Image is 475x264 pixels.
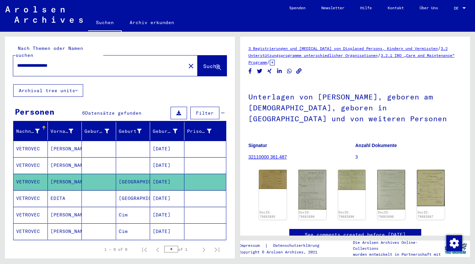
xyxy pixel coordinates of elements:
[16,45,83,58] mat-label: Nach Themen oder Namen suchen
[247,67,254,75] button: Share on Facebook
[84,126,117,136] div: Geburtsname
[150,207,184,223] mat-cell: [DATE]
[164,246,197,252] div: of 1
[256,67,263,75] button: Share on Twitter
[150,190,184,207] mat-cell: [DATE]
[13,84,83,97] button: Archival tree units
[446,235,462,251] img: Zustimmung ändern
[377,170,405,209] img: 003.jpg
[16,126,48,136] div: Nachname
[84,128,109,135] div: Geburtsname
[338,170,366,190] img: 002.jpg
[150,157,184,173] mat-cell: [DATE]
[338,210,354,219] a: DocID: 79883896
[14,157,48,173] mat-cell: VETROVEC
[248,143,267,148] b: Signatur
[184,122,226,140] mat-header-cell: Prisoner #
[197,243,210,256] button: Next page
[248,46,438,51] a: 3 Registrierungen und [MEDICAL_DATA] von Displaced Persons, Kindern und Vermissten
[248,154,287,160] a: 32110000 361.487
[286,67,293,75] button: Share on WhatsApp
[259,170,287,189] img: 001.jpg
[50,126,82,136] div: Vorname
[82,110,85,116] span: 6
[198,56,227,76] button: Suche
[353,251,441,257] p: wurden entwickelt in Partnerschaft mit
[14,190,48,207] mat-cell: VETROVEC
[353,240,441,251] p: Die Arolsen Archives Online-Collections
[418,210,433,219] a: DocID: 79883897
[153,126,186,136] div: Geburtsdatum
[355,154,462,161] p: 3
[378,210,394,219] a: DocID: 79883896
[210,243,224,256] button: Last page
[116,207,150,223] mat-cell: Cim
[116,174,150,190] mat-cell: [GEOGRAPHIC_DATA]
[266,67,273,75] button: Share on Xing
[48,207,82,223] mat-cell: [PERSON_NAME]
[88,15,122,32] a: Suchen
[151,243,164,256] button: Previous page
[150,122,184,140] mat-header-cell: Geburtsdatum
[82,122,116,140] mat-header-cell: Geburtsname
[438,45,441,51] span: /
[14,174,48,190] mat-cell: VETROVEC
[268,242,327,249] a: Datenschutzerklärung
[104,246,127,252] div: 1 – 6 of 6
[48,141,82,157] mat-cell: [PERSON_NAME]
[203,63,220,69] span: Suche
[116,122,150,140] mat-header-cell: Geburt‏
[299,170,326,209] img: 001.jpg
[150,141,184,157] mat-cell: [DATE]
[153,128,177,135] div: Geburtsdatum
[14,207,48,223] mat-cell: VETROVEC
[14,141,48,157] mat-cell: VETROVEC
[16,128,40,135] div: Nachname
[239,249,327,255] p: Copyright © Arolsen Archives, 2021
[196,110,214,116] span: Filter
[305,231,406,238] a: See comments created before [DATE]
[138,243,151,256] button: First page
[355,143,397,148] b: Anzahl Dokumente
[417,170,445,206] img: 001.jpg
[267,59,270,65] span: /
[378,52,381,58] span: /
[14,223,48,240] mat-cell: VETROVEC
[443,240,468,257] img: yv_logo.png
[296,67,302,75] button: Copy link
[446,235,462,251] div: Zustimmung ändern
[14,122,48,140] mat-header-cell: Nachname
[150,223,184,240] mat-cell: [DATE]
[239,242,327,249] div: |
[15,106,54,118] div: Personen
[299,210,315,219] a: DocID: 79883896
[48,190,82,207] mat-cell: EDITA
[119,126,150,136] div: Geburt‏
[248,82,462,132] h1: Unterlagen von [PERSON_NAME], geboren am [DEMOGRAPHIC_DATA], geboren in [GEOGRAPHIC_DATA] und von...
[260,210,275,219] a: DocID: 79883895
[50,128,74,135] div: Vorname
[119,128,142,135] div: Geburt‏
[122,15,182,30] a: Archiv erkunden
[48,174,82,190] mat-cell: [PERSON_NAME]
[85,110,142,116] span: Datensätze gefunden
[116,190,150,207] mat-cell: [GEOGRAPHIC_DATA]
[190,107,219,119] button: Filter
[150,174,184,190] mat-cell: [DATE]
[48,122,82,140] mat-header-cell: Vorname
[239,242,265,249] a: Impressum
[48,223,82,240] mat-cell: [PERSON_NAME]
[187,126,220,136] div: Prisoner #
[276,67,283,75] button: Share on LinkedIn
[184,59,198,72] button: Clear
[5,6,83,23] img: Arolsen_neg.svg
[454,6,461,11] span: DE
[187,128,212,135] div: Prisoner #
[187,62,195,70] mat-icon: close
[48,157,82,173] mat-cell: [PERSON_NAME]
[116,223,150,240] mat-cell: Cim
